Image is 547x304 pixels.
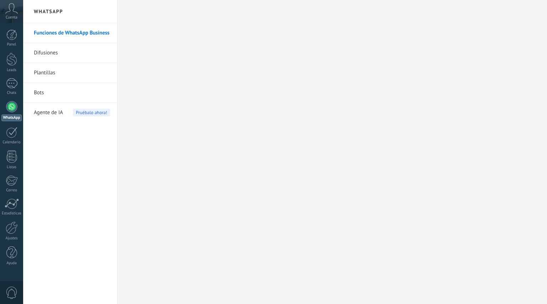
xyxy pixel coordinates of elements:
[34,63,110,83] a: Plantillas
[73,109,110,116] span: Pruébalo ahora!
[1,236,22,241] div: Ajustes
[1,211,22,216] div: Estadísticas
[23,23,117,43] li: Funciones de WhatsApp Business
[23,83,117,103] li: Bots
[1,140,22,145] div: Calendario
[34,103,110,123] a: Agente de IAPruébalo ahora!
[23,103,117,122] li: Agente de IA
[6,15,17,20] span: Cuenta
[23,63,117,83] li: Plantillas
[34,43,110,63] a: Difusiones
[1,188,22,193] div: Correo
[1,114,22,121] div: WhatsApp
[1,91,22,95] div: Chats
[34,83,110,103] a: Bots
[23,43,117,63] li: Difusiones
[1,165,22,170] div: Listas
[1,261,22,266] div: Ayuda
[34,23,110,43] a: Funciones de WhatsApp Business
[1,68,22,73] div: Leads
[1,42,22,47] div: Panel
[34,103,63,123] span: Agente de IA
